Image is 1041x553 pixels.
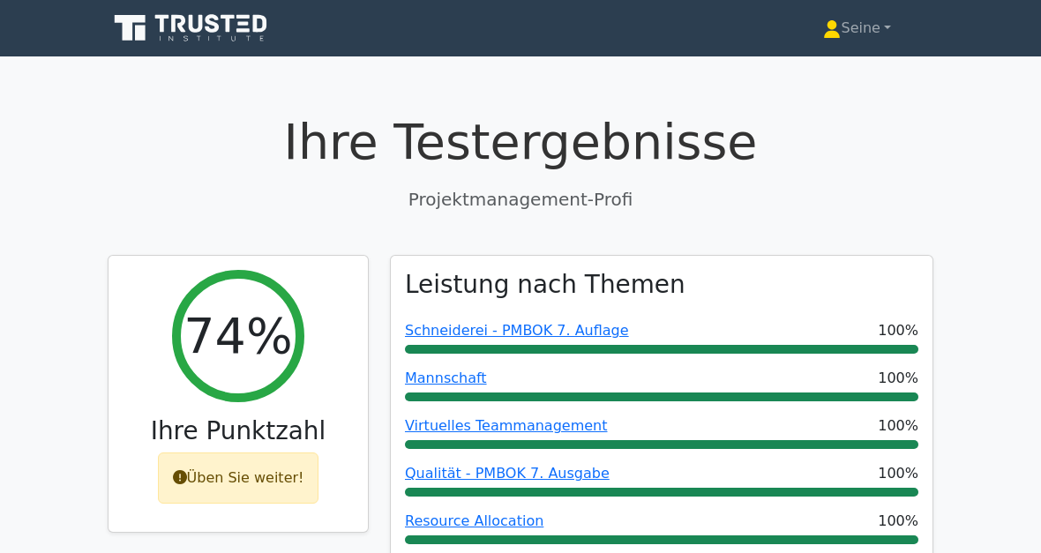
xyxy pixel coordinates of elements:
h3: Ihre Punktzahl [123,416,354,445]
h1: Ihre Testergebnisse [108,113,933,172]
span: 100% [878,463,918,484]
p: Projektmanagement-Profi [108,186,933,213]
a: Seine [781,11,933,46]
a: Qualität - PMBOK 7. Ausgabe [405,465,610,482]
a: Mannschaft [405,370,487,386]
a: Schneiderei - PMBOK 7. Auflage [405,322,629,339]
font: Seine [841,19,880,36]
h2: 74% [183,307,292,366]
a: Virtuelles Teammanagement [405,417,608,434]
span: 100% [878,320,918,341]
span: 100% [878,511,918,532]
h3: Leistung nach Themen [405,270,685,299]
font: Üben Sie weiter! [187,469,304,486]
a: Resource Allocation [405,512,543,529]
span: 100% [878,368,918,389]
span: 100% [878,415,918,437]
